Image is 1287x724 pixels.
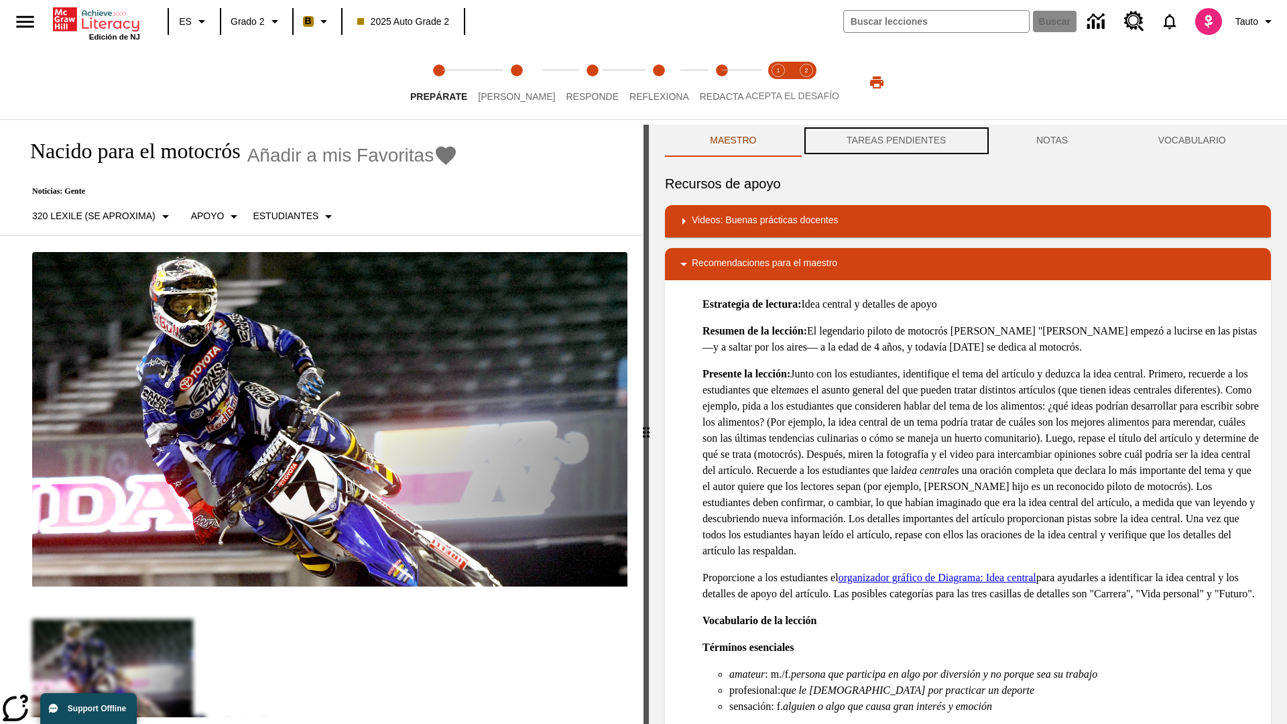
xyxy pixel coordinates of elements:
[16,139,241,164] h1: Nacido para el motocrós
[5,2,45,42] button: Abrir el menú lateral
[186,204,248,229] button: Tipo de apoyo, Apoyo
[702,296,1260,312] p: Idea central y detalles de apoyo
[787,46,826,119] button: Acepta el desafío contesta step 2 of 2
[729,666,1260,682] li: : m./f.
[702,642,794,653] strong: Términos esenciales
[467,46,566,119] button: Lee step 2 of 5
[844,11,1029,32] input: Buscar campo
[649,125,1287,724] div: activity
[357,15,450,29] span: 2025 Auto Grade 2
[665,173,1271,194] h6: Recursos de apoyo
[1079,3,1116,40] a: Centro de información
[253,209,318,223] p: Estudiantes
[700,91,744,102] span: Redacta
[745,90,839,101] span: ACEPTA EL DESAFÍO
[1195,8,1222,35] img: avatar image
[32,209,156,223] p: 320 Lexile (Se aproxima)
[27,204,179,229] button: Seleccione Lexile, 320 Lexile (Se aproxima)
[40,693,137,724] button: Support Offline
[665,205,1271,237] div: Videos: Buenas prácticas docentes
[1116,3,1152,40] a: Centro de recursos, Se abrirá en una pestaña nueva.
[702,366,1260,559] p: Junto con los estudiantes, identifique el tema del artículo y deduzca la idea central. Primero, r...
[1230,9,1282,34] button: Perfil/Configuración
[729,682,1260,699] li: profesional:
[665,248,1271,280] div: Recomendaciones para el maestro
[776,67,780,74] text: 1
[702,298,802,310] strong: Estrategia de lectura:
[729,668,765,680] em: amateur
[791,668,1097,680] em: persona que participa en algo por diversión y no porque sea su trabajo
[643,125,649,724] div: Pulsa la tecla de intro o la barra espaciadora y luego presiona las flechas de derecha e izquierd...
[689,46,755,119] button: Redacta step 5 of 5
[702,325,807,337] strong: Resumen de la lección:
[702,615,817,626] strong: Vocabulario de la lección
[802,125,991,157] button: TAREAS PENDIENTES
[247,204,342,229] button: Seleccionar estudiante
[68,704,126,713] span: Support Offline
[991,125,1113,157] button: NOTAS
[665,125,1271,157] div: Instructional Panel Tabs
[410,91,467,102] span: Prepárate
[247,143,458,167] button: Añadir a mis Favoritas - Nacido para el motocrós
[702,570,1260,602] p: Proporcione a los estudiantes el para ayudarles a identificar la idea central y los detalles de a...
[173,9,216,34] button: Lenguaje: ES, Selecciona un idioma
[1187,4,1230,39] button: Escoja un nuevo avatar
[898,465,950,476] em: idea central
[692,213,838,229] p: Videos: Buenas prácticas docentes
[16,186,458,196] p: Noticias: Gente
[702,323,1260,355] p: El legendario piloto de motocrós [PERSON_NAME] "[PERSON_NAME] empezó a lucirse en las pistas —y a...
[619,46,700,119] button: Reflexiona step 4 of 5
[225,9,288,34] button: Grado: Grado 2, Elige un grado
[692,256,837,272] p: Recomendaciones para el maestro
[804,67,808,74] text: 2
[779,384,800,396] em: tema
[629,91,689,102] span: Reflexiona
[305,13,312,29] span: B
[32,252,627,587] img: El corredor de motocrós James Stewart vuela por los aires en su motocicleta de montaña
[729,699,1260,715] li: sensación: f.
[247,145,434,166] span: Añadir a mis Favoritas
[53,5,140,41] div: Portada
[298,9,337,34] button: Boost El color de la clase es anaranjado claro. Cambiar el color de la clase.
[1113,125,1271,157] button: VOCABULARIO
[759,46,798,119] button: Acepta el desafío lee step 1 of 2
[783,701,992,712] em: alguien o algo que causa gran interés y emoción
[665,125,802,157] button: Maestro
[231,15,265,29] span: Grado 2
[400,46,478,119] button: Prepárate step 1 of 5
[478,91,555,102] span: [PERSON_NAME]
[179,15,192,29] span: ES
[566,91,619,102] span: Responde
[89,33,140,41] span: Edición de NJ
[780,684,1034,696] em: que le [DEMOGRAPHIC_DATA] por practicar un deporte
[555,46,629,119] button: Responde step 3 of 5
[1235,15,1258,29] span: Tauto
[855,70,898,95] button: Imprimir
[702,368,790,379] strong: Presente la lección:
[191,209,225,223] p: Apoyo
[839,572,1036,583] a: organizador gráfico de Diagrama: Idea central
[1152,4,1187,39] a: Notificaciones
